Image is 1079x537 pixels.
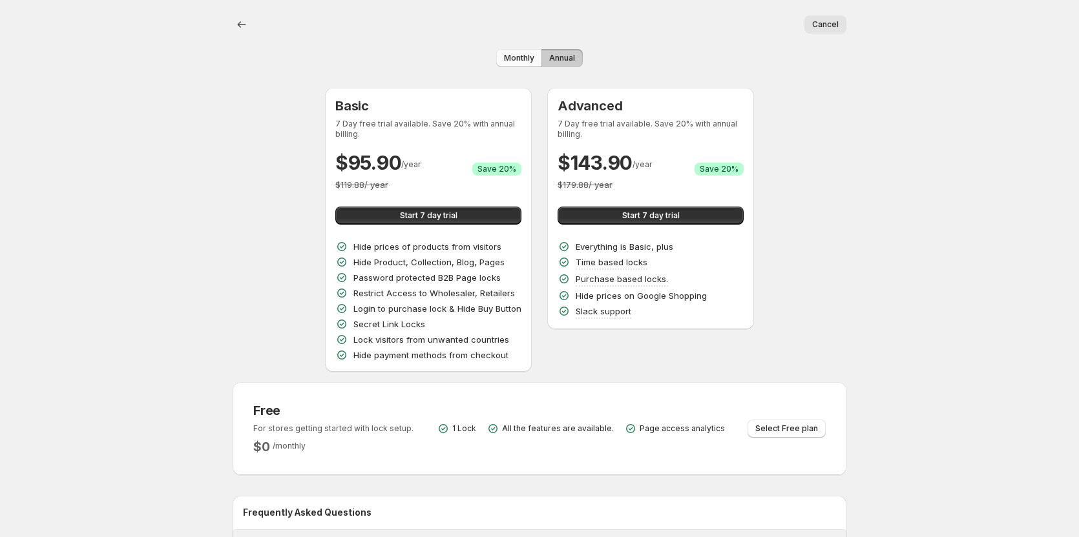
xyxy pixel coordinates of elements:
[576,256,647,268] p: Time based locks
[504,53,534,63] span: Monthly
[335,98,521,114] h3: Basic
[804,15,846,34] button: Cancel
[541,49,583,67] button: Annual
[640,423,725,434] p: Page access analytics
[353,318,425,330] p: Secret Link Locks
[576,272,668,285] p: Purchase based locks.
[812,19,839,30] span: Cancel
[755,423,818,434] span: Select Free plan
[558,119,744,139] p: 7 Day free trial available. Save 20% with annual billing.
[502,423,614,434] p: All the features are available.
[273,441,306,451] span: / monthly
[253,403,414,418] h3: Free
[353,256,505,268] p: Hide Product, Collection, Blog, Pages
[243,506,836,519] h2: Frequently Asked Questions
[700,164,739,174] span: Save 20%
[233,15,251,34] button: back
[353,240,501,253] p: Hide prices of products from visitors
[748,420,826,438] button: Select Free plan
[576,240,673,253] p: Everything is Basic, plus
[633,159,653,169] span: / year
[353,333,509,346] p: Lock visitors from unwanted countries
[622,210,680,221] span: Start 7 day trial
[253,423,414,434] p: For stores getting started with lock setup.
[253,439,270,454] h2: $ 0
[452,423,476,434] p: 1 Lock
[558,150,633,176] h2: $ 143.90
[353,287,515,299] p: Restrict Access to Wholesaler, Retailers
[401,159,421,169] span: / year
[335,150,401,176] h2: $ 95.90
[558,207,744,225] button: Start 7 day trial
[496,49,542,67] button: Monthly
[353,271,501,284] p: Password protected B2B Page locks
[353,302,521,315] p: Login to purchase lock & Hide Buy Button
[558,178,744,191] p: $ 179.88 / year
[335,119,521,139] p: 7 Day free trial available. Save 20% with annual billing.
[335,207,521,225] button: Start 7 day trial
[576,289,707,302] p: Hide prices on Google Shopping
[335,178,521,191] p: $ 119.88 / year
[549,53,575,63] span: Annual
[477,164,516,174] span: Save 20%
[558,98,744,114] h3: Advanced
[576,305,631,318] p: Slack support
[400,210,457,221] span: Start 7 day trial
[353,349,508,361] p: Hide payment methods from checkout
